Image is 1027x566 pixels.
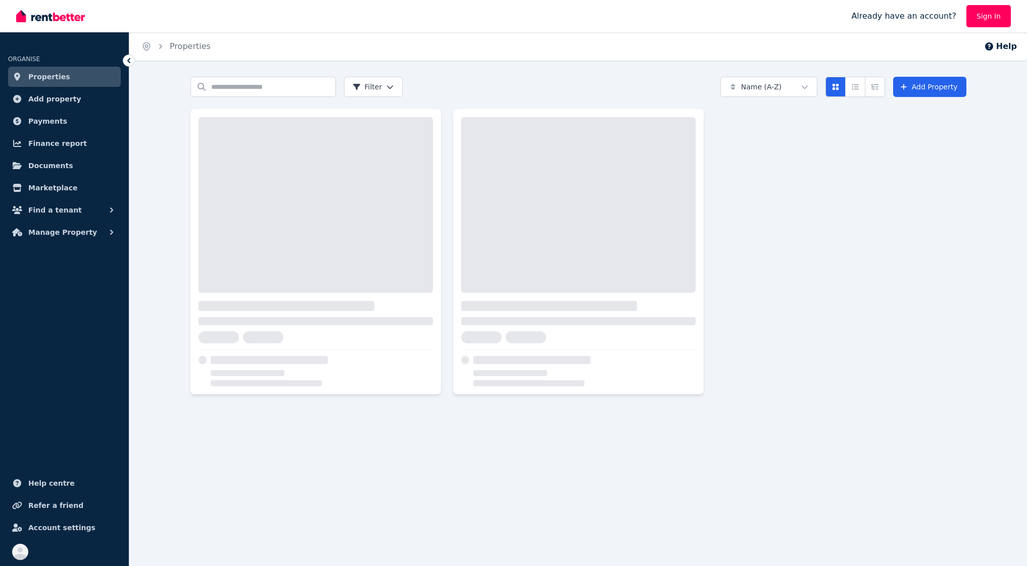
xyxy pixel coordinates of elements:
a: Marketplace [8,178,121,198]
span: ORGANISE [8,56,40,63]
span: Properties [28,71,70,83]
span: Marketplace [28,182,77,194]
button: Manage Property [8,222,121,242]
span: Account settings [28,522,95,534]
button: Name (A-Z) [720,77,817,97]
span: Help centre [28,477,75,489]
a: Properties [8,67,121,87]
a: Add Property [893,77,966,97]
a: Finance report [8,133,121,153]
a: Documents [8,156,121,176]
span: Refer a friend [28,499,83,511]
span: Payments [28,115,67,127]
span: Finance report [28,137,87,149]
span: Documents [28,160,73,172]
button: Card view [825,77,846,97]
img: RentBetter [16,9,85,24]
a: Refer a friend [8,495,121,516]
span: Name (A-Z) [741,82,782,92]
button: Help [984,40,1017,53]
button: Expanded list view [865,77,885,97]
a: Properties [170,41,211,51]
button: Find a tenant [8,200,121,220]
span: Manage Property [28,226,97,238]
div: View options [825,77,885,97]
button: Filter [344,77,403,97]
span: Filter [353,82,382,92]
span: Add property [28,93,81,105]
span: Already have an account? [851,10,956,22]
button: Compact list view [845,77,865,97]
a: Payments [8,111,121,131]
a: Account settings [8,518,121,538]
span: Find a tenant [28,204,82,216]
nav: Breadcrumb [129,32,223,61]
a: Add property [8,89,121,109]
a: Help centre [8,473,121,493]
a: Sign In [966,5,1011,27]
